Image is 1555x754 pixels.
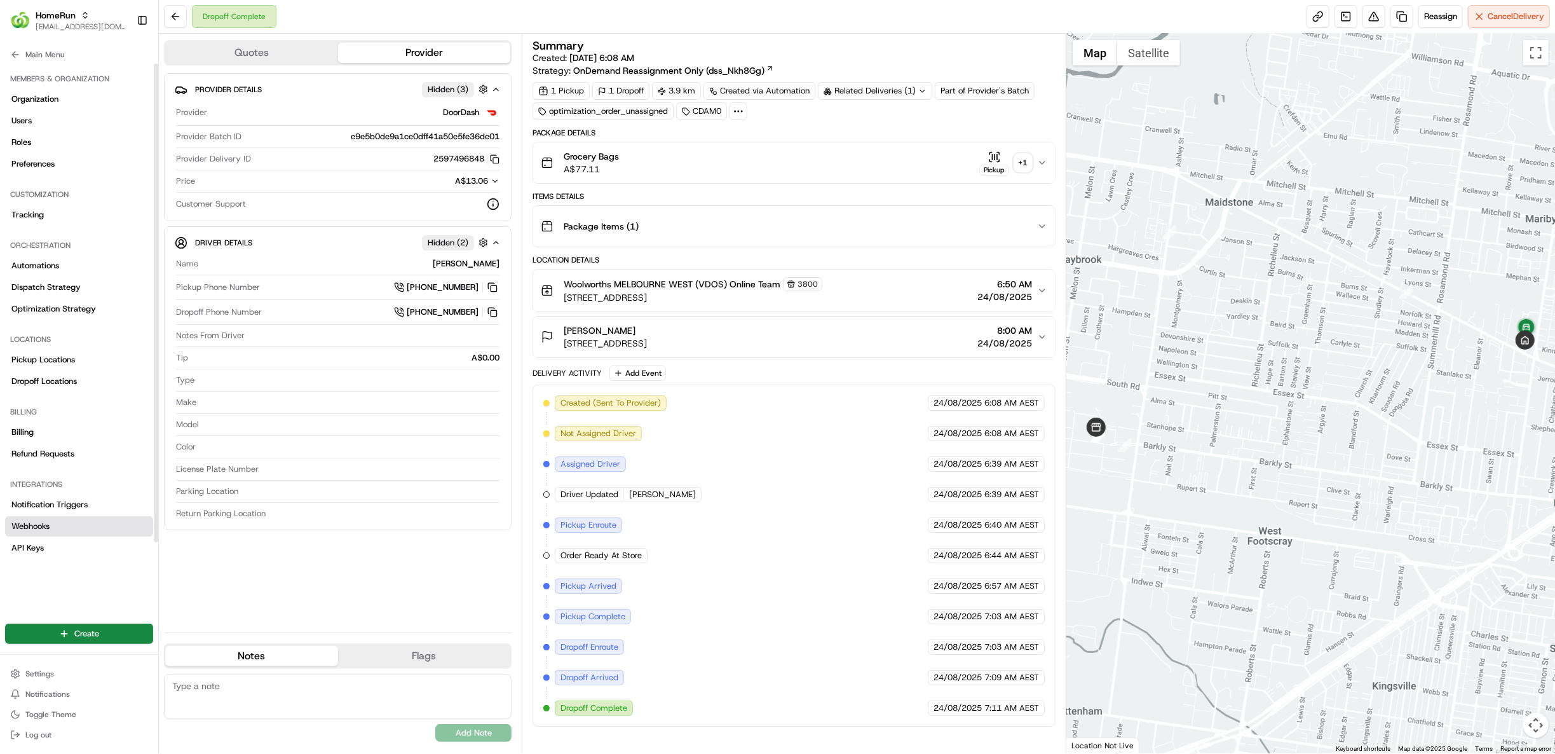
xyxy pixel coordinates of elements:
[39,196,103,207] span: [PERSON_NAME]
[197,162,231,177] button: See all
[11,376,77,387] span: Dropoff Locations
[560,397,661,409] span: Created (Sent To Provider)
[25,231,36,242] img: 1736555255976-a54dd68f-1ca7-489b-9aae-adbdc363a1c4
[5,329,153,350] div: Locations
[5,350,153,370] a: Pickup Locations
[1523,713,1549,738] button: Map camera controls
[5,706,153,723] button: Toggle Theme
[984,611,1039,622] span: 7:03 AM AEST
[176,282,260,293] span: Pickup Phone Number
[533,191,1056,202] div: Items Details
[533,51,634,64] span: Created:
[57,121,208,134] div: Start new chat
[13,121,36,144] img: 1736555255976-a54dd68f-1ca7-489b-9aae-adbdc363a1c4
[74,628,99,640] span: Create
[533,317,1055,357] button: [PERSON_NAME][STREET_ADDRESS]8:00 AM24/08/2025
[195,85,262,95] span: Provider Details
[564,150,619,163] span: Grocery Bags
[112,231,139,241] span: [DATE]
[422,235,491,250] button: Hidden (2)
[1468,5,1550,28] button: CancelDelivery
[11,260,59,271] span: Automations
[25,709,76,720] span: Toggle Theme
[105,196,110,207] span: •
[934,703,982,714] span: 24/08/2025
[11,282,81,293] span: Dispatch Strategy
[573,64,774,77] a: OnDemand Reassignment Only (dss_Nkh8Gg)
[11,448,74,460] span: Refund Requests
[176,306,262,318] span: Dropoff Phone Number
[5,5,132,36] button: HomeRunHomeRun[EMAIL_ADDRESS][DOMAIN_NAME]
[1162,225,1176,239] div: 7
[5,726,153,744] button: Log out
[934,672,982,683] span: 24/08/2025
[977,324,1032,337] span: 8:00 AM
[934,428,982,439] span: 24/08/2025
[11,354,75,366] span: Pickup Locations
[703,82,815,100] a: Created via Automation
[36,22,126,32] button: [EMAIL_ADDRESS][DOMAIN_NAME]
[5,299,153,319] a: Optimization Strategy
[934,397,982,409] span: 24/08/2025
[560,458,620,470] span: Assigned Driver
[5,132,153,153] a: Roles
[165,43,338,63] button: Quotes
[818,82,932,100] div: Related Deliveries (1)
[455,175,488,186] span: A$13.06
[13,50,231,71] p: Welcome 👋
[39,231,103,241] span: [PERSON_NAME]
[176,463,259,475] span: License Plate Number
[984,641,1039,653] span: 7:03 AM AEST
[979,151,1032,175] button: Pickup+1
[984,397,1039,409] span: 6:08 AM AEST
[176,198,246,210] span: Customer Support
[36,9,76,22] span: HomeRun
[984,428,1039,439] span: 6:08 AM AEST
[388,175,499,187] button: A$13.06
[5,46,153,64] button: Main Menu
[5,69,153,89] div: Members & Organization
[1193,245,1207,259] div: 12
[5,422,153,442] a: Billing
[11,137,31,148] span: Roles
[5,444,153,464] a: Refund Requests
[13,219,33,239] img: Kareem Kanaan
[564,278,780,291] span: Woolworths MELBOURNE WEST (VDOS) Online Team
[564,337,647,350] span: [STREET_ADDRESS]
[977,291,1032,303] span: 24/08/2025
[934,611,982,622] span: 24/08/2025
[5,89,153,109] a: Organization
[165,646,338,666] button: Notes
[394,305,499,319] a: [PHONE_NUMBER]
[11,499,88,511] span: Notification Triggers
[25,689,70,699] span: Notifications
[984,489,1039,500] span: 6:39 AM AEST
[5,495,153,515] a: Notification Triggers
[5,402,153,422] div: Billing
[984,550,1039,561] span: 6:44 AM AEST
[560,611,625,622] span: Pickup Complete
[5,277,153,298] a: Dispatch Strategy
[533,82,590,100] div: 1 Pickup
[560,519,616,531] span: Pickup Enroute
[564,220,639,233] span: Package Items ( 1 )
[107,285,118,295] div: 💻
[1117,40,1180,65] button: Show satellite imagery
[5,665,153,683] button: Settings
[175,232,501,253] button: Driver DetailsHidden (2)
[533,142,1055,183] button: Grocery BagsA$77.11Pickup+1
[1475,745,1493,752] a: Terms (opens in new tab)
[25,284,97,296] span: Knowledge Base
[57,134,175,144] div: We're available if you need us!
[126,315,154,324] span: Pylon
[1418,5,1463,28] button: Reassign
[560,428,636,439] span: Not Assigned Driver
[934,489,982,500] span: 24/08/2025
[984,580,1039,592] span: 6:57 AM AEST
[977,278,1032,291] span: 6:50 AM
[5,205,153,225] a: Tracking
[560,550,642,561] span: Order Ready At Store
[176,508,266,519] span: Return Parking Location
[176,419,199,430] span: Model
[484,105,499,120] img: doordash_logo_v2.png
